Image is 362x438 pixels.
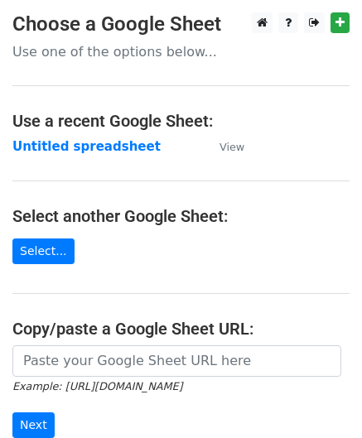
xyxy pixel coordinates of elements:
input: Paste your Google Sheet URL here [12,345,341,377]
h4: Select another Google Sheet: [12,206,350,226]
h3: Choose a Google Sheet [12,12,350,36]
small: View [220,141,244,153]
h4: Copy/paste a Google Sheet URL: [12,319,350,339]
h4: Use a recent Google Sheet: [12,111,350,131]
a: Select... [12,238,75,264]
p: Use one of the options below... [12,43,350,60]
a: Untitled spreadsheet [12,139,161,154]
a: View [203,139,244,154]
input: Next [12,412,55,438]
small: Example: [URL][DOMAIN_NAME] [12,380,182,392]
